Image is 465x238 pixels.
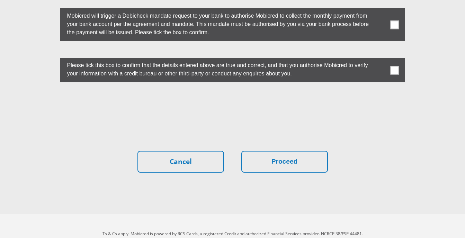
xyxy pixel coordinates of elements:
[41,231,425,237] p: Ts & Cs apply. Mobicred is powered by RCS Cards, a registered Credit and authorized Financial Ser...
[180,99,285,126] iframe: reCAPTCHA
[241,151,328,173] button: Proceed
[60,8,370,38] label: Mobicred will trigger a Debicheck mandate request to your bank to authorise Mobicred to collect t...
[137,151,224,173] a: Cancel
[60,58,370,80] label: Please tick this box to confirm that the details entered above are true and correct, and that you...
